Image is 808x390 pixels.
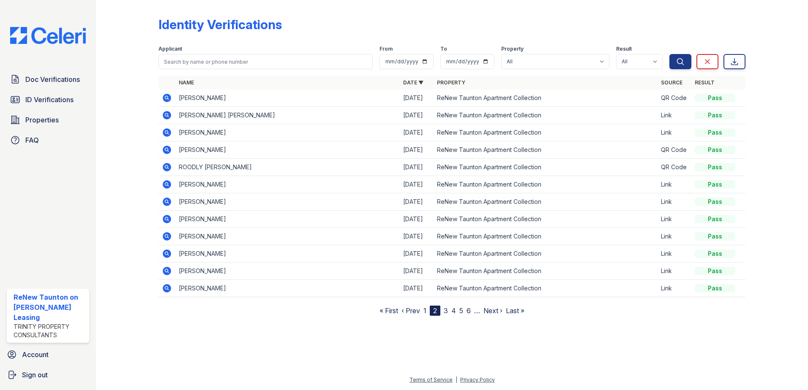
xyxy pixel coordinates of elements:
a: Name [179,79,194,86]
td: ReNew Taunton Apartment Collection [434,228,658,245]
label: Applicant [158,46,182,52]
a: FAQ [7,132,89,149]
a: ‹ Prev [401,306,420,315]
a: 3 [444,306,448,315]
div: Pass [695,249,735,258]
a: « First [379,306,398,315]
td: ReNew Taunton Apartment Collection [434,245,658,263]
a: Result [695,79,715,86]
td: ReNew Taunton Apartment Collection [434,263,658,280]
td: ReNew Taunton Apartment Collection [434,211,658,228]
td: [PERSON_NAME] [175,193,400,211]
td: [DATE] [400,107,434,124]
a: 6 [467,306,471,315]
td: Link [658,280,691,297]
td: ReNew Taunton Apartment Collection [434,107,658,124]
td: QR Code [658,159,691,176]
div: Pass [695,111,735,119]
a: Property [437,79,465,86]
span: … [474,306,480,316]
div: Pass [695,215,735,223]
td: [PERSON_NAME] [175,176,400,193]
div: Pass [695,198,735,206]
td: [DATE] [400,211,434,228]
td: ROODLY [PERSON_NAME] [175,159,400,176]
a: ID Verifications [7,91,89,108]
div: Pass [695,284,735,292]
td: [DATE] [400,176,434,193]
span: FAQ [25,135,39,145]
a: Account [3,346,93,363]
a: Privacy Policy [460,376,495,383]
span: ID Verifications [25,95,74,105]
div: Trinity Property Consultants [14,322,86,339]
td: ReNew Taunton Apartment Collection [434,141,658,159]
td: [DATE] [400,89,434,107]
td: [PERSON_NAME] [175,245,400,263]
a: Last » [506,306,524,315]
td: [DATE] [400,228,434,245]
td: [DATE] [400,263,434,280]
td: Link [658,263,691,280]
a: 5 [459,306,463,315]
a: Doc Verifications [7,71,89,88]
div: Identity Verifications [158,17,282,32]
td: ReNew Taunton Apartment Collection [434,89,658,107]
a: Source [661,79,682,86]
span: Sign out [22,370,48,380]
td: [DATE] [400,193,434,211]
td: ReNew Taunton Apartment Collection [434,280,658,297]
div: | [456,376,457,383]
td: ReNew Taunton Apartment Collection [434,176,658,193]
td: ReNew Taunton Apartment Collection [434,124,658,141]
td: Link [658,211,691,228]
td: Link [658,107,691,124]
div: Pass [695,163,735,171]
td: QR Code [658,141,691,159]
td: [PERSON_NAME] [175,141,400,159]
td: [DATE] [400,141,434,159]
td: [DATE] [400,280,434,297]
td: [PERSON_NAME] [175,280,400,297]
td: [PERSON_NAME] [175,263,400,280]
span: Doc Verifications [25,74,80,84]
a: 4 [451,306,456,315]
div: ReNew Taunton on [PERSON_NAME] Leasing [14,292,86,322]
span: Account [22,349,49,360]
span: Properties [25,115,59,125]
td: Link [658,124,691,141]
a: Sign out [3,366,93,383]
td: ReNew Taunton Apartment Collection [434,159,658,176]
td: Link [658,193,691,211]
div: Pass [695,267,735,275]
a: Next › [483,306,502,315]
td: ReNew Taunton Apartment Collection [434,193,658,211]
td: [DATE] [400,245,434,263]
a: 1 [423,306,426,315]
a: Properties [7,111,89,128]
div: Pass [695,128,735,137]
label: Property [501,46,524,52]
a: Terms of Service [409,376,453,383]
div: Pass [695,146,735,154]
div: Pass [695,180,735,189]
td: [PERSON_NAME] [175,211,400,228]
img: CE_Logo_Blue-a8612792a0a2168367f1c8372b55b34899dd931a85d93a1a3d3e32e68fde9ad4.png [3,27,93,44]
label: From [379,46,393,52]
label: To [440,46,447,52]
td: Link [658,228,691,245]
td: QR Code [658,89,691,107]
td: [PERSON_NAME] [175,228,400,245]
div: 2 [430,306,440,316]
label: Result [616,46,632,52]
td: [PERSON_NAME] [175,124,400,141]
td: [PERSON_NAME] [175,89,400,107]
input: Search by name or phone number [158,54,373,69]
div: Pass [695,94,735,102]
td: Link [658,245,691,263]
td: [DATE] [400,124,434,141]
a: Date ▼ [403,79,423,86]
td: [DATE] [400,159,434,176]
div: Pass [695,232,735,241]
